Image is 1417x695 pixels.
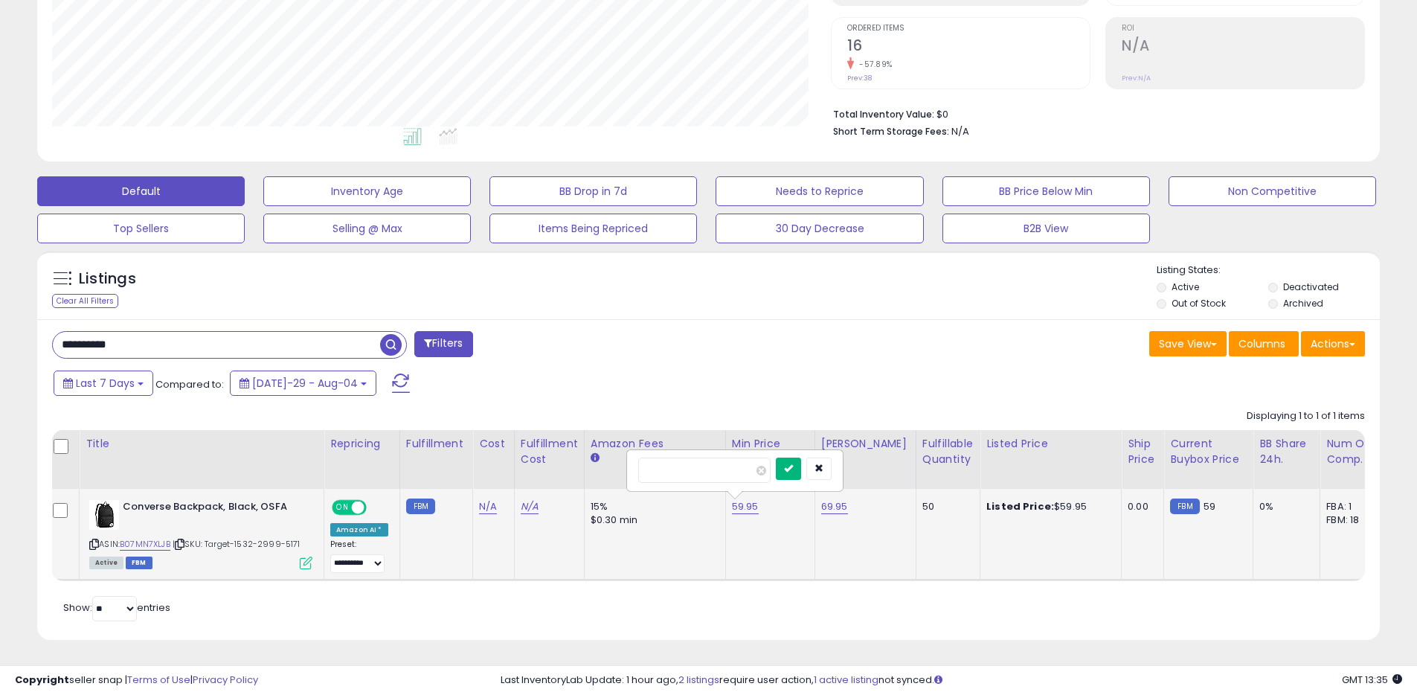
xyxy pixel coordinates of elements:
span: 59 [1204,499,1215,513]
div: [PERSON_NAME] [821,436,910,452]
div: 15% [591,500,714,513]
span: Ordered Items [847,25,1090,33]
div: Fulfillment Cost [521,436,578,467]
div: Displaying 1 to 1 of 1 items [1247,409,1365,423]
a: Privacy Policy [193,673,258,687]
button: Save View [1149,331,1227,356]
div: Preset: [330,539,388,573]
small: Amazon Fees. [591,452,600,465]
span: Show: entries [63,600,170,615]
a: 2 listings [678,673,719,687]
div: Title [86,436,318,452]
button: Needs to Reprice [716,176,923,206]
span: OFF [364,502,388,514]
small: FBM [406,499,435,514]
div: $0.30 min [591,513,714,527]
div: Fulfillment [406,436,466,452]
small: -57.89% [854,59,893,70]
label: Deactivated [1283,281,1339,293]
button: BB Drop in 7d [489,176,697,206]
b: Converse Backpack, Black, OSFA [123,500,303,518]
button: Selling @ Max [263,214,471,243]
b: Listed Price: [986,499,1054,513]
span: | SKU: Target-1532-2999-5171 [173,538,301,550]
div: Ship Price [1128,436,1157,467]
h2: 16 [847,37,1090,57]
h5: Listings [79,269,136,289]
small: Prev: N/A [1122,74,1151,83]
div: 0% [1259,500,1308,513]
div: Min Price [732,436,809,452]
div: ASIN: [89,500,312,568]
label: Archived [1283,297,1323,310]
div: seller snap | | [15,673,258,688]
p: Listing States: [1157,263,1380,278]
span: Last 7 Days [76,376,135,391]
div: Amazon Fees [591,436,719,452]
button: Actions [1301,331,1365,356]
button: Inventory Age [263,176,471,206]
div: Num of Comp. [1326,436,1381,467]
button: BB Price Below Min [942,176,1150,206]
button: 30 Day Decrease [716,214,923,243]
a: 59.95 [732,499,759,514]
span: N/A [951,124,969,138]
div: Listed Price [986,436,1115,452]
li: $0 [833,104,1354,122]
a: 1 active listing [814,673,878,687]
span: [DATE]-29 - Aug-04 [252,376,358,391]
a: N/A [521,499,539,514]
span: 2025-08-16 13:35 GMT [1342,673,1402,687]
button: Last 7 Days [54,371,153,396]
small: Prev: 38 [847,74,872,83]
label: Out of Stock [1172,297,1226,310]
b: Short Term Storage Fees: [833,125,949,138]
button: Columns [1229,331,1299,356]
span: FBM [126,557,152,569]
span: ON [333,502,352,514]
button: Filters [414,331,472,357]
h2: N/A [1122,37,1364,57]
span: All listings currently available for purchase on Amazon [89,557,123,569]
button: B2B View [942,214,1150,243]
div: FBA: 1 [1326,500,1375,513]
a: 69.95 [821,499,848,514]
small: FBM [1170,499,1199,514]
a: B07MN7XLJB [120,538,170,551]
div: Clear All Filters [52,294,118,308]
strong: Copyright [15,673,69,687]
div: FBM: 18 [1326,513,1375,527]
span: ROI [1122,25,1364,33]
div: BB Share 24h. [1259,436,1314,467]
div: 50 [922,500,968,513]
b: Total Inventory Value: [833,108,934,121]
span: Compared to: [155,377,224,391]
button: Items Being Repriced [489,214,697,243]
div: 0.00 [1128,500,1152,513]
div: Amazon AI * [330,523,388,537]
div: Last InventoryLab Update: 1 hour ago, require user action, not synced. [501,673,1402,688]
label: Active [1172,281,1199,293]
div: Cost [479,436,508,452]
button: Non Competitive [1169,176,1376,206]
div: Fulfillable Quantity [922,436,974,467]
button: Default [37,176,245,206]
a: Terms of Use [127,673,190,687]
div: Repricing [330,436,393,452]
a: N/A [479,499,497,514]
span: Columns [1238,336,1285,351]
div: Current Buybox Price [1170,436,1247,467]
img: 41huk1F2HcL._SL40_.jpg [89,500,119,530]
div: $59.95 [986,500,1110,513]
button: Top Sellers [37,214,245,243]
button: [DATE]-29 - Aug-04 [230,371,376,396]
